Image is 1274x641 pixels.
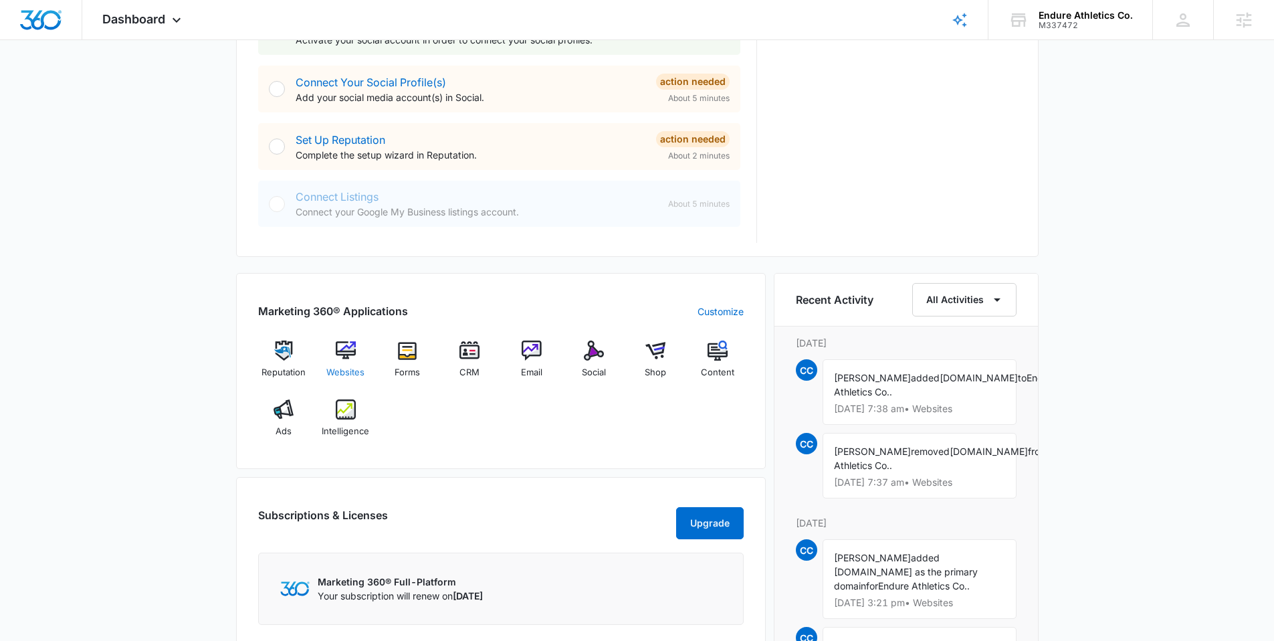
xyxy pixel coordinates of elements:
span: CC [796,359,817,381]
div: account id [1039,21,1133,30]
span: CC [796,433,817,454]
span: Dashboard [102,12,165,26]
span: from [1028,446,1048,457]
p: [DATE] [796,516,1017,530]
h2: Marketing 360® Applications [258,303,408,319]
span: added [DOMAIN_NAME] as the primary domain [834,552,978,591]
span: About 2 minutes [668,150,730,162]
div: Action Needed [656,131,730,147]
p: Connect your Google My Business listings account. [296,205,657,219]
img: Marketing 360 Logo [280,581,310,596]
a: Intelligence [320,399,371,448]
a: Connect Your Social Profile(s) [296,76,446,89]
span: About 5 minutes [668,198,730,210]
span: About 5 minutes [668,92,730,104]
a: Customize [698,304,744,318]
span: Reputation [261,366,306,379]
a: Forms [382,341,433,389]
p: [DATE] 7:37 am • Websites [834,478,1005,487]
span: [PERSON_NAME] [834,552,911,563]
span: [DATE] [453,590,483,602]
a: Email [506,341,558,389]
a: Shop [630,341,681,389]
a: CRM [444,341,496,389]
p: [DATE] 7:38 am • Websites [834,404,1005,414]
span: [PERSON_NAME] [834,446,911,457]
a: Social [568,341,619,389]
span: [DOMAIN_NAME] [940,372,1018,383]
span: [PERSON_NAME] [834,372,911,383]
a: Content [692,341,744,389]
div: account name [1039,10,1133,21]
button: Upgrade [676,507,744,539]
span: Content [701,366,734,379]
span: to [1018,372,1027,383]
span: CC [796,539,817,561]
p: Complete the setup wizard in Reputation. [296,148,645,162]
h6: Recent Activity [796,292,873,308]
p: Your subscription will renew on [318,589,483,603]
h2: Subscriptions & Licenses [258,507,388,534]
span: Intelligence [322,425,369,438]
span: for [866,580,878,591]
span: Websites [326,366,364,379]
span: Email [521,366,542,379]
a: Ads [258,399,310,448]
a: Websites [320,341,371,389]
p: Add your social media account(s) in Social. [296,90,645,104]
span: removed [911,446,950,457]
p: [DATE] 3:21 pm • Websites [834,598,1005,608]
span: Ads [276,425,292,438]
a: Set Up Reputation [296,133,385,147]
span: Social [582,366,606,379]
span: Endure Athletics Co.. [878,580,970,591]
button: All Activities [912,283,1017,316]
span: [DOMAIN_NAME] [950,446,1028,457]
span: Shop [645,366,666,379]
a: Reputation [258,341,310,389]
span: CRM [459,366,480,379]
span: added [911,372,940,383]
span: Forms [395,366,420,379]
p: Marketing 360® Full-Platform [318,575,483,589]
p: [DATE] [796,336,1017,350]
div: Action Needed [656,74,730,90]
